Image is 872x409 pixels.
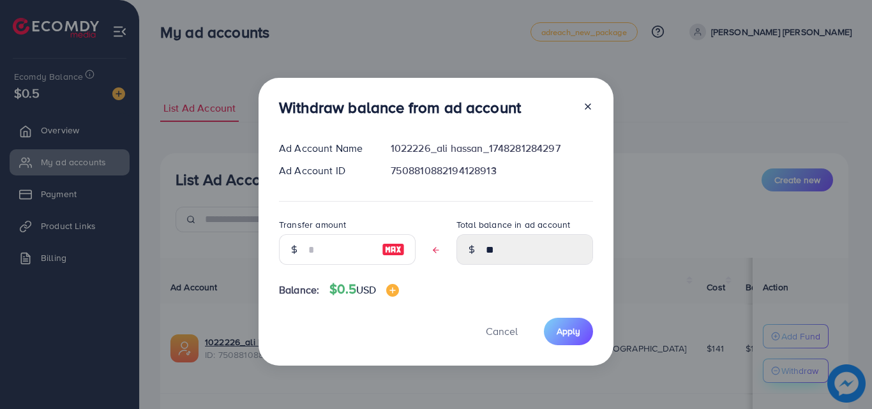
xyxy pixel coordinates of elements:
span: Apply [557,325,580,338]
img: image [386,284,399,297]
span: Cancel [486,324,518,338]
img: image [382,242,405,257]
span: Balance: [279,283,319,297]
button: Apply [544,318,593,345]
span: USD [356,283,376,297]
h4: $0.5 [329,281,399,297]
div: 1022226_ali hassan_1748281284297 [380,141,603,156]
h3: Withdraw balance from ad account [279,98,521,117]
div: 7508810882194128913 [380,163,603,178]
label: Transfer amount [279,218,346,231]
label: Total balance in ad account [456,218,570,231]
button: Cancel [470,318,534,345]
div: Ad Account Name [269,141,380,156]
div: Ad Account ID [269,163,380,178]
